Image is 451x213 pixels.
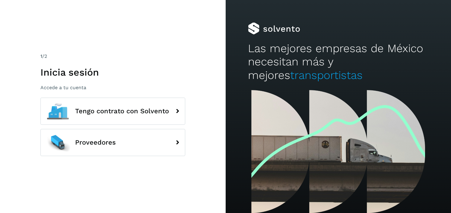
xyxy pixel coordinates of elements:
[290,69,363,82] span: transportistas
[75,139,116,146] span: Proveedores
[248,42,428,82] h2: Las mejores empresas de México necesitan más y mejores
[75,108,169,115] span: Tengo contrato con Solvento
[40,53,185,60] div: /2
[40,85,185,90] p: Accede a tu cuenta
[40,98,185,125] button: Tengo contrato con Solvento
[40,67,185,78] h1: Inicia sesión
[40,129,185,156] button: Proveedores
[40,53,42,59] span: 1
